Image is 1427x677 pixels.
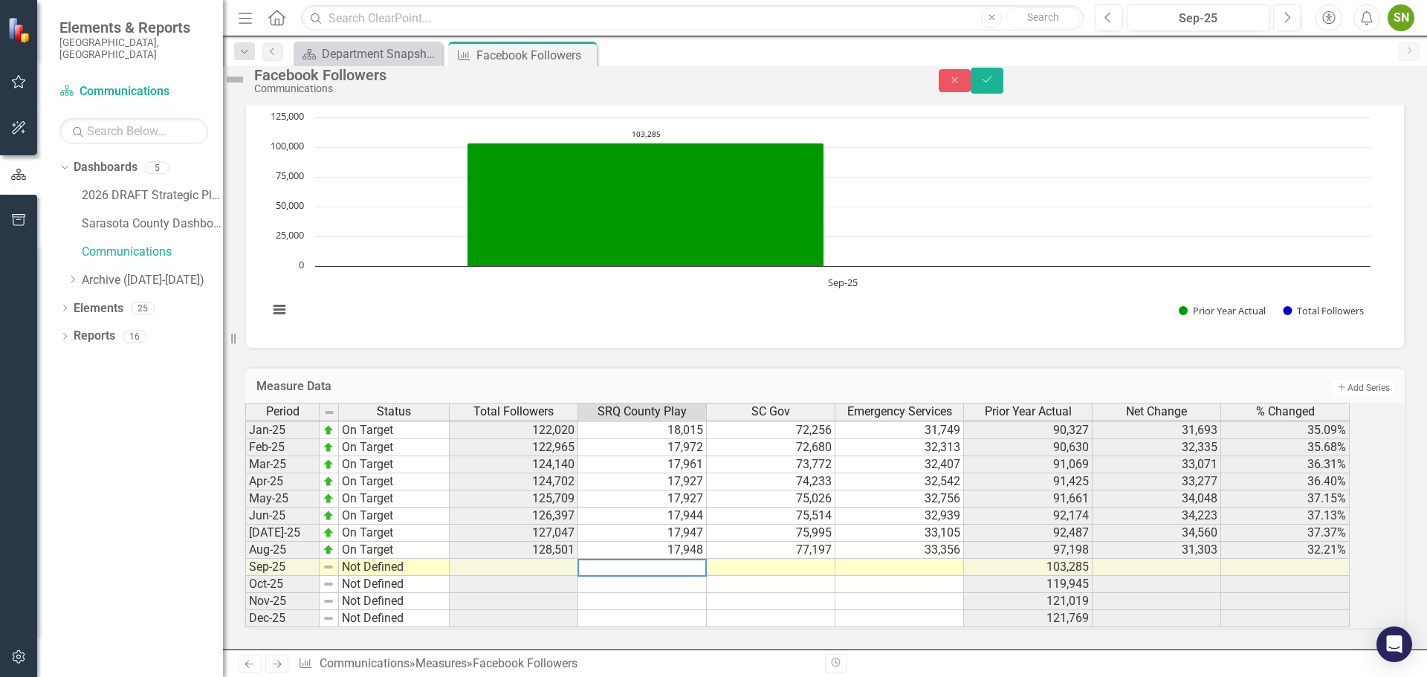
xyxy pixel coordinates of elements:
td: 18,015 [578,422,707,439]
span: Search [1027,11,1059,23]
img: 8DAGhfEEPCf229AAAAAElFTkSuQmCC [323,578,334,590]
div: Chart. Highcharts interactive chart. [261,110,1389,333]
td: 31,693 [1093,422,1221,439]
td: On Target [339,439,450,456]
td: 36.40% [1221,473,1350,490]
div: » » [298,655,814,673]
td: 77,197 [707,542,835,559]
td: 91,425 [964,473,1093,490]
td: 73,772 [707,456,835,473]
a: Measures [415,656,467,670]
td: 126,397 [450,508,578,525]
td: 17,948 [578,542,707,559]
span: SC Gov [751,405,790,418]
div: Communications [254,83,909,94]
td: 91,069 [964,456,1093,473]
button: Sep-25 [1127,4,1269,31]
td: On Target [339,422,450,439]
td: Mar-25 [245,456,320,473]
td: 72,680 [707,439,835,456]
img: zOikAAAAAElFTkSuQmCC [323,493,334,505]
button: Search [1006,7,1080,28]
td: 34,223 [1093,508,1221,525]
text: 75,000 [276,169,304,182]
td: 17,927 [578,490,707,508]
td: On Target [339,456,450,473]
a: Communications [59,83,208,100]
button: Show Total Followers [1283,304,1364,317]
span: SRQ County Play [598,405,687,418]
td: 128,501 [450,542,578,559]
td: 124,140 [450,456,578,473]
td: 75,995 [707,525,835,542]
td: 125,709 [450,490,578,508]
img: zOikAAAAAElFTkSuQmCC [323,476,334,487]
td: 92,487 [964,525,1093,542]
img: ClearPoint Strategy [7,16,34,43]
td: 37.15% [1221,490,1350,508]
td: 34,048 [1093,490,1221,508]
a: Elements [74,300,123,317]
td: 32,542 [835,473,964,490]
a: Communications [320,656,410,670]
td: On Target [339,490,450,508]
button: Show Prior Year Actual [1179,304,1266,317]
text: 0 [299,258,304,271]
span: Period [266,405,300,418]
td: 17,947 [578,525,707,542]
a: Sarasota County Dashboard [82,216,223,233]
button: SN [1388,4,1414,31]
text: Sep-25 [828,276,858,289]
td: May-25 [245,490,320,508]
div: 16 [123,330,146,343]
td: Feb-25 [245,439,320,456]
td: 32,313 [835,439,964,456]
td: 33,105 [835,525,964,542]
td: Oct-25 [245,576,320,593]
td: 32.21% [1221,542,1350,559]
img: zOikAAAAAElFTkSuQmCC [323,441,334,453]
td: 33,277 [1093,473,1221,490]
td: 103,285 [964,559,1093,576]
svg: Interactive chart [261,110,1378,333]
img: 8DAGhfEEPCf229AAAAAElFTkSuQmCC [323,612,334,624]
td: 17,944 [578,508,707,525]
small: [GEOGRAPHIC_DATA], [GEOGRAPHIC_DATA] [59,36,208,61]
g: Prior Year Actual, bar series 1 of 2 with 1 bar. [467,143,824,266]
td: 75,026 [707,490,835,508]
td: 17,972 [578,439,707,456]
div: Department Snapshot [322,45,439,63]
span: Net Change [1126,405,1187,418]
td: Not Defined [339,576,450,593]
td: 32,407 [835,456,964,473]
td: Jun-25 [245,508,320,525]
td: Not Defined [339,593,450,610]
td: Jan-25 [245,422,320,439]
td: Apr-25 [245,473,320,490]
td: [DATE]-25 [245,525,320,542]
td: 33,071 [1093,456,1221,473]
td: 32,939 [835,508,964,525]
text: 125,000 [271,109,304,123]
text: 50,000 [276,198,304,212]
td: 122,020 [450,422,578,439]
td: 17,961 [578,456,707,473]
img: 8DAGhfEEPCf229AAAAAElFTkSuQmCC [323,406,335,418]
button: Add Series [1333,380,1394,395]
a: Archive ([DATE]-[DATE]) [82,272,223,289]
td: Dec-25 [245,610,320,627]
td: 124,702 [450,473,578,490]
td: 121,019 [964,593,1093,610]
td: 75,514 [707,508,835,525]
div: 25 [131,302,155,314]
img: zOikAAAAAElFTkSuQmCC [323,527,334,539]
td: Nov-25 [245,593,320,610]
td: On Target [339,542,450,559]
td: 122,965 [450,439,578,456]
td: 33,356 [835,542,964,559]
td: 90,327 [964,422,1093,439]
td: Aug-25 [245,542,320,559]
td: 31,303 [1093,542,1221,559]
td: 35.68% [1221,439,1350,456]
td: 72,256 [707,422,835,439]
